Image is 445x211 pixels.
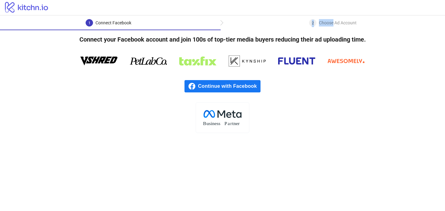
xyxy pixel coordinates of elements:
[230,121,232,126] tspan: r
[224,121,227,126] tspan: P
[232,121,240,126] tspan: tner
[319,19,357,26] div: Choose Ad Account
[95,19,131,26] div: Connect Facebook
[88,21,91,25] span: 1
[198,80,261,92] span: Continue with Facebook
[312,21,314,25] span: 2
[203,121,206,126] tspan: B
[184,80,261,92] a: Continue with Facebook
[228,121,230,126] tspan: a
[206,121,220,126] tspan: usiness
[70,30,376,49] h4: Connect your Facebook account and join 100s of top-tier media buyers reducing their ad uploading ...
